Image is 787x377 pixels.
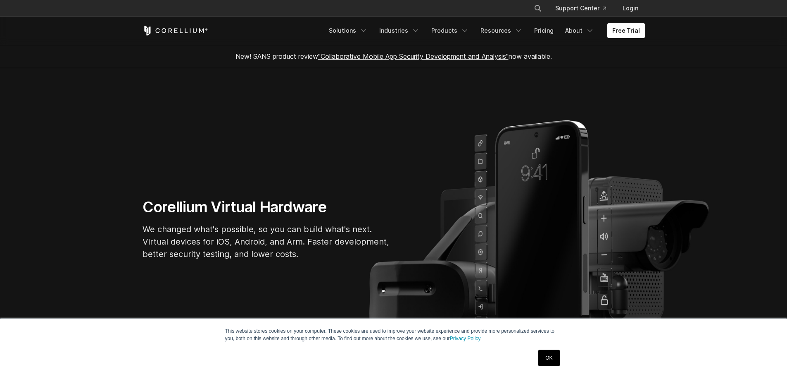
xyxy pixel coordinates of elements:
a: Corellium Home [143,26,208,36]
p: This website stores cookies on your computer. These cookies are used to improve your website expe... [225,327,562,342]
p: We changed what's possible, so you can build what's next. Virtual devices for iOS, Android, and A... [143,223,390,260]
a: Solutions [324,23,373,38]
h1: Corellium Virtual Hardware [143,198,390,216]
a: Pricing [529,23,559,38]
a: Industries [374,23,425,38]
a: Support Center [549,1,613,16]
a: OK [538,350,559,366]
div: Navigation Menu [324,23,645,38]
a: Login [616,1,645,16]
a: Privacy Policy. [450,336,482,341]
a: About [560,23,599,38]
a: Products [426,23,474,38]
button: Search [530,1,545,16]
a: Resources [476,23,528,38]
a: "Collaborative Mobile App Security Development and Analysis" [318,52,509,60]
a: Free Trial [607,23,645,38]
div: Navigation Menu [524,1,645,16]
span: New! SANS product review now available. [235,52,552,60]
